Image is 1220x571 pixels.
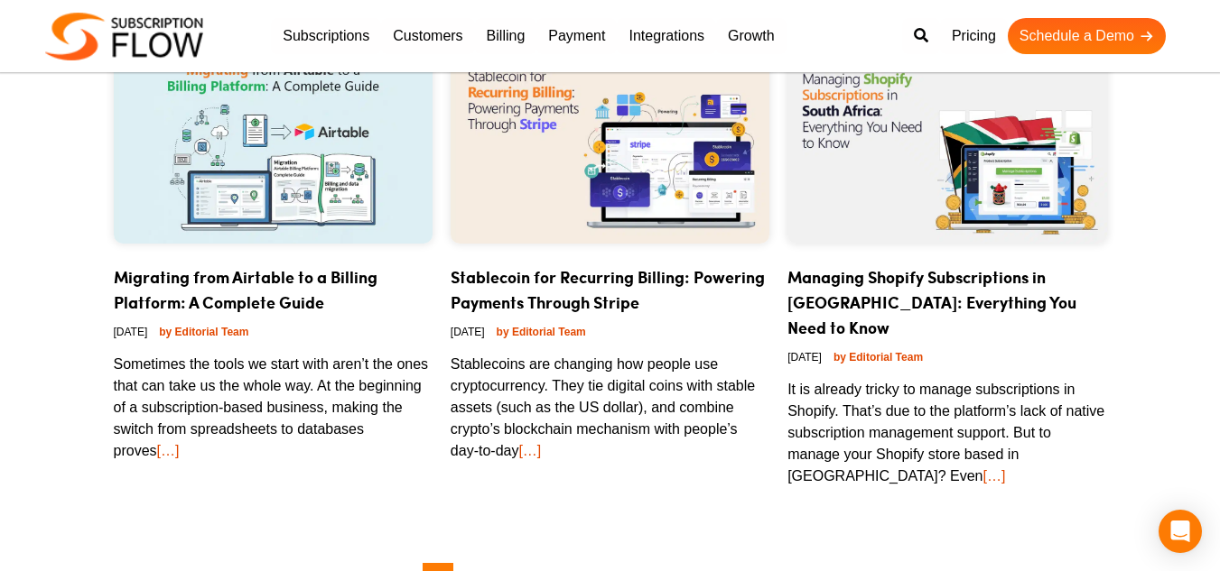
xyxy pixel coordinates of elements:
div: Open Intercom Messenger [1159,510,1202,553]
img: Migrating from Airtable to a Billing Platform [114,31,433,244]
a: […] [518,443,541,458]
a: by Editorial Team [152,321,256,343]
a: by Editorial Team [489,321,593,343]
img: Subscriptionflow [45,13,203,60]
div: [DATE] [787,340,1106,379]
a: Growth [716,18,787,54]
img: Manage Shopify Subscriptions in South Africa [787,31,1106,244]
div: [DATE] [114,315,433,354]
a: Stablecoin for Recurring Billing: Powering Payments Through Stripe [451,265,765,314]
a: Schedule a Demo [1008,18,1166,54]
a: Managing Shopify Subscriptions in [GEOGRAPHIC_DATA]: Everything You Need to Know [787,265,1076,339]
p: Sometimes the tools we start with aren’t the ones that can take us the whole way. At the beginnin... [114,354,433,462]
div: [DATE] [451,315,769,354]
img: Stablecoin for Recurring Billing [451,31,769,244]
a: by Editorial Team [826,346,930,368]
a: […] [157,443,180,458]
p: It is already tricky to manage subscriptions in Shopify. That’s due to the platform’s lack of nat... [787,379,1106,487]
p: Stablecoins are changing how people use cryptocurrency. They tie digital coins with stable assets... [451,354,769,462]
a: Subscriptions [271,18,381,54]
a: Integrations [617,18,716,54]
a: […] [983,468,1006,484]
a: Payment [536,18,617,54]
a: Pricing [940,18,1008,54]
a: Customers [381,18,474,54]
a: Billing [475,18,537,54]
a: Migrating from Airtable to a Billing Platform: A Complete Guide [114,265,377,314]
